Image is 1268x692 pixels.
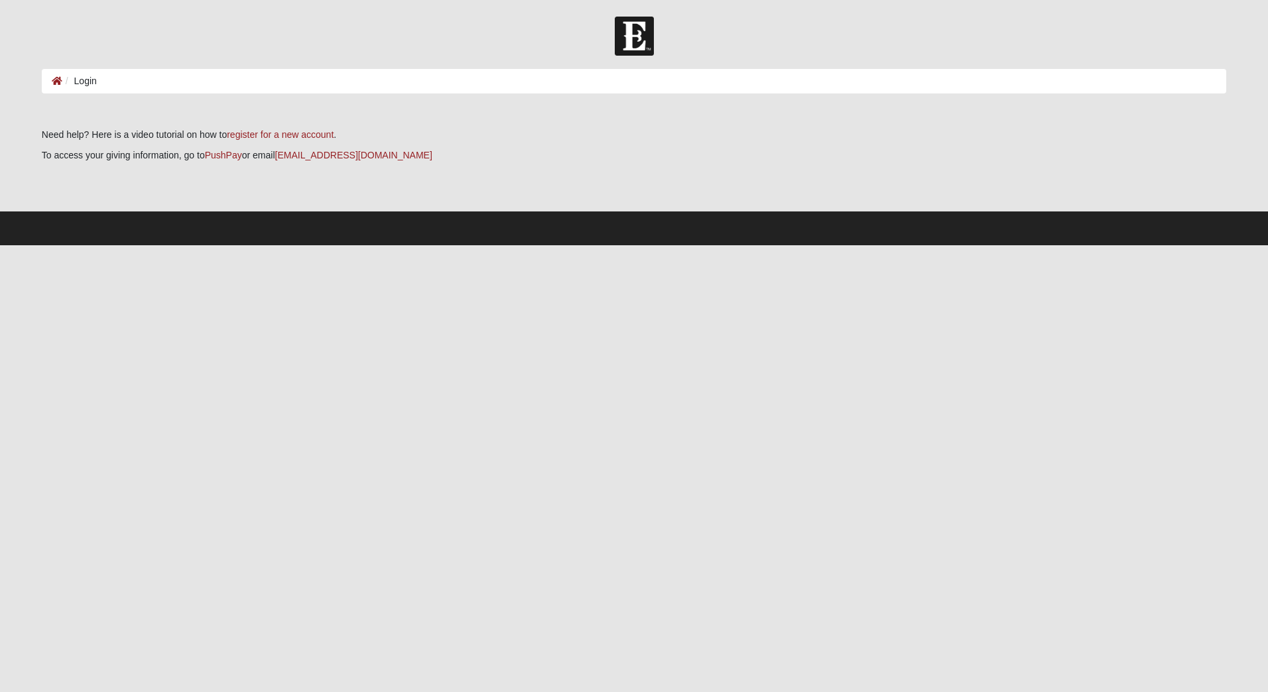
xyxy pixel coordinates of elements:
li: Login [62,74,97,88]
p: To access your giving information, go to or email [42,148,1226,162]
p: Need help? Here is a video tutorial on how to . [42,128,1226,142]
img: Church of Eleven22 Logo [615,17,654,56]
a: register for a new account [227,129,334,140]
a: PushPay [205,150,242,160]
a: [EMAIL_ADDRESS][DOMAIN_NAME] [275,150,432,160]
